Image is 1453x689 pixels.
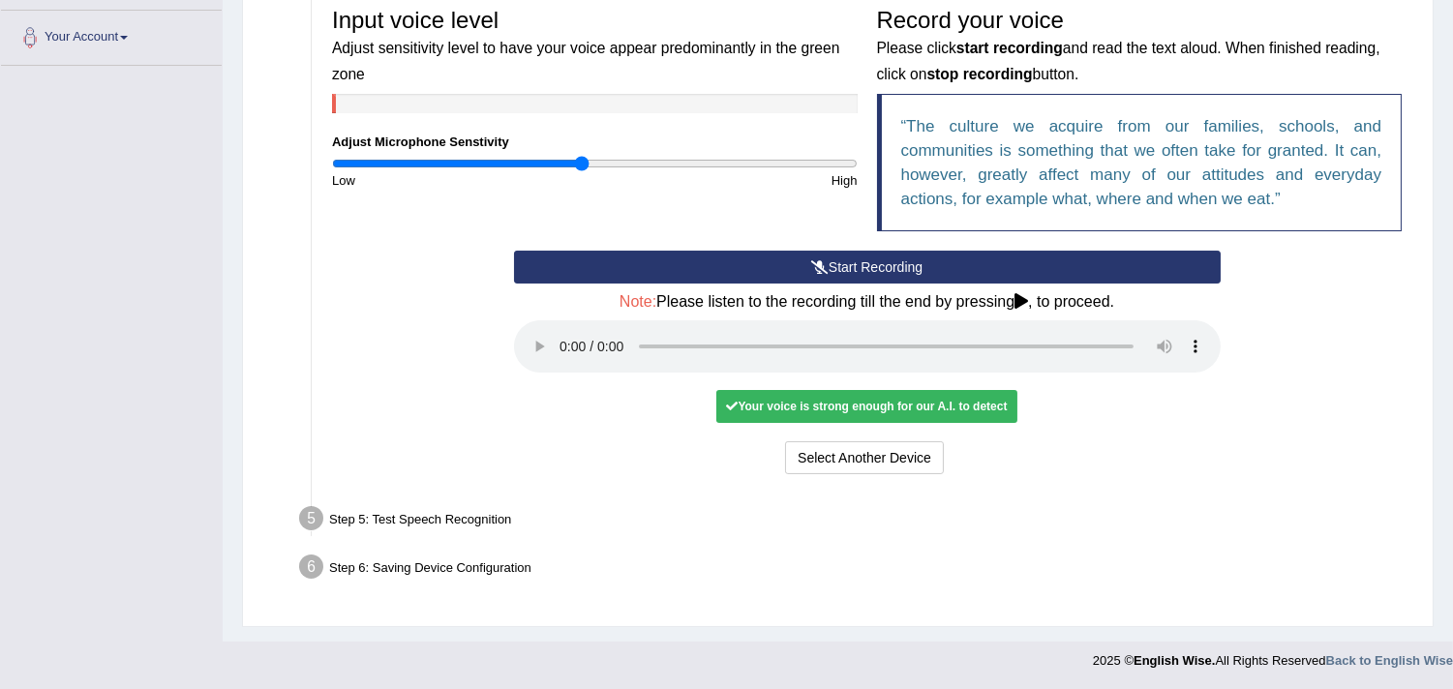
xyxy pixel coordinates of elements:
div: Step 5: Test Speech Recognition [290,500,1424,543]
b: stop recording [927,66,1033,82]
div: High [594,171,866,190]
h3: Input voice level [332,8,858,84]
div: Low [322,171,594,190]
label: Adjust Microphone Senstivity [332,133,509,151]
h3: Record your voice [877,8,1403,84]
div: 2025 © All Rights Reserved [1093,642,1453,670]
a: Back to English Wise [1326,653,1453,668]
span: Note: [620,293,656,310]
small: Please click and read the text aloud. When finished reading, click on button. [877,40,1380,81]
button: Select Another Device [785,441,944,474]
button: Start Recording [514,251,1221,284]
div: Step 6: Saving Device Configuration [290,549,1424,591]
h4: Please listen to the recording till the end by pressing , to proceed. [514,293,1221,311]
small: Adjust sensitivity level to have your voice appear predominantly in the green zone [332,40,839,81]
b: start recording [956,40,1063,56]
a: Your Account [1,11,222,59]
q: The culture we acquire from our families, schools, and communities is something that we often tak... [901,117,1382,208]
div: Your voice is strong enough for our A.I. to detect [716,390,1016,423]
strong: English Wise. [1134,653,1215,668]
